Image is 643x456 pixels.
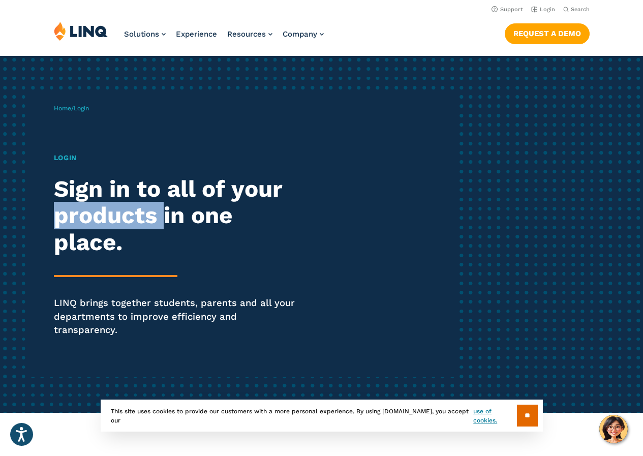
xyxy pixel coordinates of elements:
p: LINQ brings together students, parents and all your departments to improve efficiency and transpa... [54,296,301,337]
a: Resources [227,29,272,39]
div: This site uses cookies to provide our customers with a more personal experience. By using [DOMAIN... [101,400,543,432]
a: Request a Demo [505,23,590,44]
a: Company [283,29,324,39]
a: Home [54,105,71,112]
nav: Button Navigation [505,21,590,44]
span: Resources [227,29,266,39]
a: Experience [176,29,217,39]
span: Solutions [124,29,159,39]
span: Search [571,6,590,13]
button: Hello, have a question? Let’s chat. [599,415,628,443]
h1: Login [54,153,301,163]
button: Open Search Bar [563,6,590,13]
a: Login [531,6,555,13]
span: / [54,105,89,112]
h2: Sign in to all of your products in one place. [54,176,301,256]
a: Support [492,6,523,13]
span: Login [74,105,89,112]
span: Company [283,29,317,39]
a: Solutions [124,29,166,39]
img: LINQ | K‑12 Software [54,21,108,41]
a: use of cookies. [473,407,516,425]
nav: Primary Navigation [124,21,324,55]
